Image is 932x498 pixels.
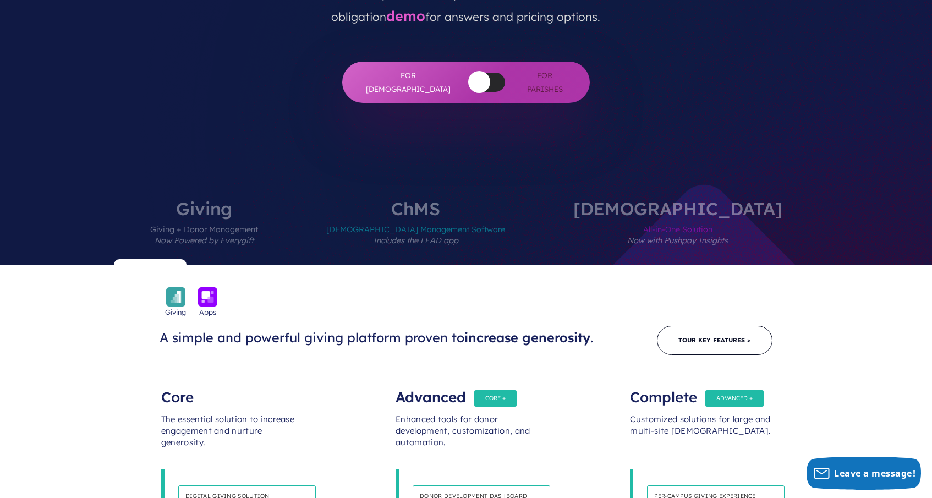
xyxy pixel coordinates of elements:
[198,287,217,307] img: icon_apps-bckgrnd-600x600-1.png
[166,287,185,307] img: icon_giving-bckgrnd-600x600-1.png
[161,381,302,403] div: Core
[386,7,425,24] a: demo
[373,236,458,245] em: Includes the LEAD app
[326,217,505,265] span: [DEMOGRAPHIC_DATA] Management Software
[522,69,568,96] span: For Parishes
[540,200,815,265] label: [DEMOGRAPHIC_DATA]
[573,217,782,265] span: All-in-One Solution
[364,69,452,96] span: For [DEMOGRAPHIC_DATA]
[293,200,538,265] label: ChMS
[464,330,590,346] span: increase generosity
[117,200,291,265] label: Giving
[834,467,915,479] span: Leave a message!
[199,307,216,318] span: Apps
[165,307,186,318] span: Giving
[627,236,728,245] em: Now with Pushpay Insights
[160,330,604,346] h3: A simple and powerful giving platform proven to .
[396,403,536,469] div: Enhanced tools for donor development, customization, and automation.
[155,236,254,245] em: Now Powered by Everygift
[630,381,771,403] div: Complete
[150,217,258,265] span: Giving + Donor Management
[396,381,536,403] div: Advanced
[161,403,302,469] div: The essential solution to increase engagement and nurture generosity.
[630,403,771,469] div: Customized solutions for large and multi-site [DEMOGRAPHIC_DATA].
[807,457,921,490] button: Leave a message!
[657,326,772,355] a: Tour Key Features >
